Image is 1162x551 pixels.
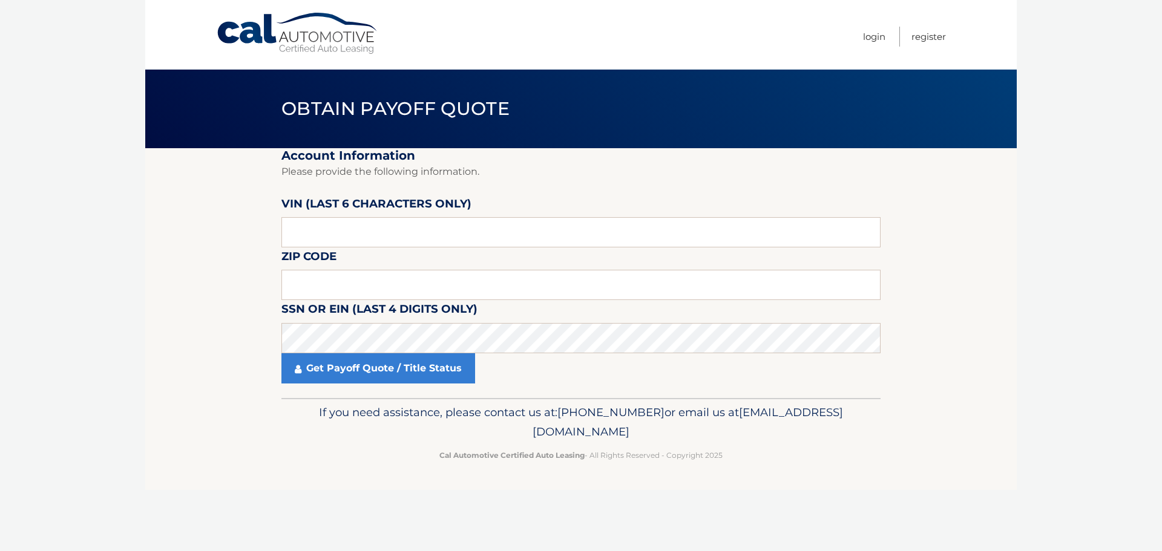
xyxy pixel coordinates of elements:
a: Login [863,27,885,47]
p: - All Rights Reserved - Copyright 2025 [289,449,873,461]
label: Zip Code [281,247,336,270]
p: Please provide the following information. [281,163,881,180]
strong: Cal Automotive Certified Auto Leasing [439,451,585,460]
a: Register [911,27,946,47]
a: Get Payoff Quote / Title Status [281,353,475,383]
span: Obtain Payoff Quote [281,97,510,120]
span: [PHONE_NUMBER] [557,405,665,419]
h2: Account Information [281,148,881,163]
label: SSN or EIN (last 4 digits only) [281,300,478,322]
p: If you need assistance, please contact us at: or email us at [289,403,873,442]
a: Cal Automotive [216,12,379,55]
label: VIN (last 6 characters only) [281,195,471,217]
